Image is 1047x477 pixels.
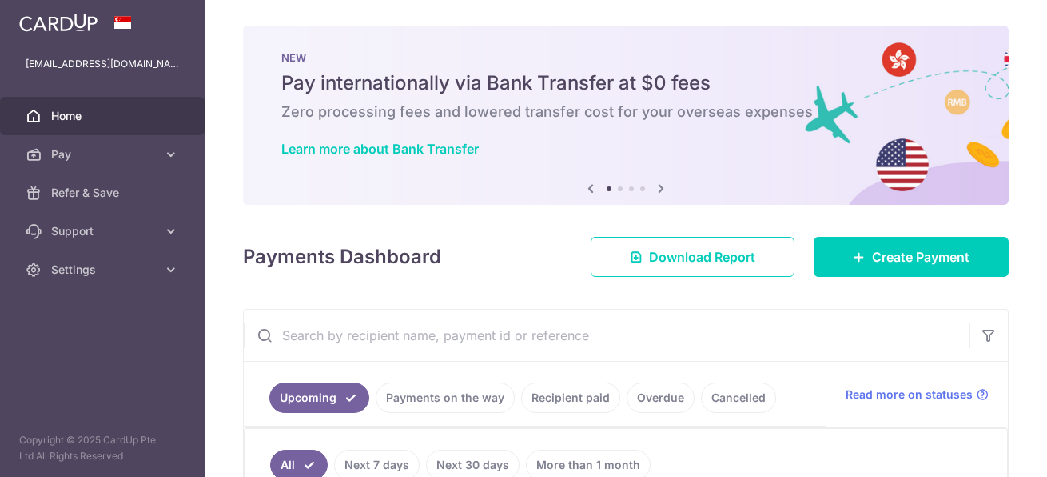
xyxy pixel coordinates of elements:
[701,383,776,413] a: Cancelled
[627,383,695,413] a: Overdue
[51,185,157,201] span: Refer & Save
[591,237,794,277] a: Download Report
[243,243,441,271] h4: Payments Dashboard
[521,383,620,413] a: Recipient paid
[19,13,98,32] img: CardUp
[376,383,515,413] a: Payments on the way
[243,26,1009,205] img: Bank transfer banner
[51,262,157,278] span: Settings
[269,383,369,413] a: Upcoming
[51,223,157,239] span: Support
[872,247,969,267] span: Create Payment
[281,141,479,157] a: Learn more about Bank Transfer
[281,70,970,96] h5: Pay internationally via Bank Transfer at $0 fees
[51,108,157,124] span: Home
[51,146,157,162] span: Pay
[846,387,989,403] a: Read more on statuses
[26,56,179,72] p: [EMAIL_ADDRESS][DOMAIN_NAME]
[814,237,1009,277] a: Create Payment
[244,310,969,361] input: Search by recipient name, payment id or reference
[281,102,970,122] h6: Zero processing fees and lowered transfer cost for your overseas expenses
[281,51,970,64] p: NEW
[649,247,755,267] span: Download Report
[846,387,973,403] span: Read more on statuses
